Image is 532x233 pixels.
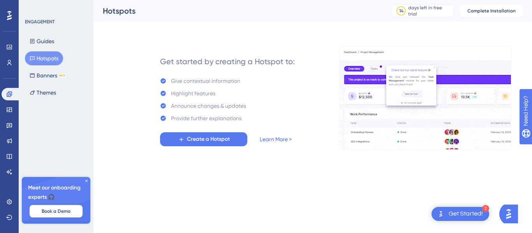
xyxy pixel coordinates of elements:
[432,207,489,221] div: Open Get Started! checklist, remaining modules: 2
[260,135,292,144] a: Learn More >
[25,19,55,25] div: ENGAGEMENT
[103,5,372,16] div: Hotspots
[436,209,446,219] img: launcher-image-alternative-text
[160,132,247,146] button: Create a Hotspot
[467,8,516,14] span: Complete Installation
[42,208,70,214] span: Book a Demo
[25,51,63,65] button: Hotspots
[171,76,240,86] div: Give contextual information
[59,74,66,77] div: BETA
[399,8,403,14] div: 14
[449,210,483,218] div: Get Started!
[160,56,295,67] div: Get started by creating a Hotspot to:
[25,68,70,82] button: BannersBETA
[171,101,246,110] div: Announce changes & updates
[28,183,84,202] span: Meet our onboarding experts 🎧
[460,5,523,17] button: Complete Installation
[187,135,230,144] span: Create a Hotspot
[482,205,489,212] div: 2
[499,202,523,226] iframe: UserGuiding AI Assistant Launcher
[25,86,61,100] button: Themes
[171,89,215,98] div: Highlight features
[339,46,511,150] img: a956fa7fe1407719453ceabf94e6a685.gif
[30,205,83,217] button: Book a Demo
[408,5,451,17] div: days left in free trial
[18,2,49,11] span: Need Help?
[171,114,241,123] div: Provide further explanations
[25,34,59,48] button: Guides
